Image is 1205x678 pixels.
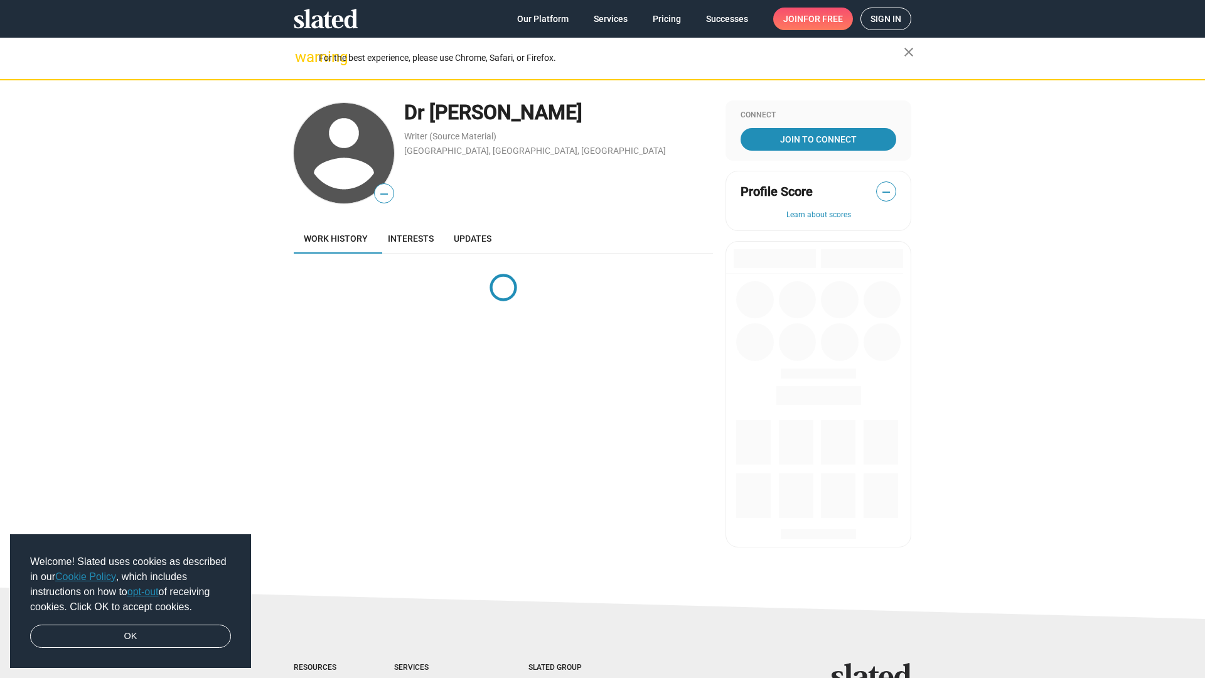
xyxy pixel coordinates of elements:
div: For the best experience, please use Chrome, Safari, or Firefox. [319,50,904,67]
div: Connect [741,110,896,121]
span: Work history [304,234,368,244]
a: Interests [378,223,444,254]
mat-icon: close [901,45,916,60]
a: [GEOGRAPHIC_DATA], [GEOGRAPHIC_DATA], [GEOGRAPHIC_DATA] [404,146,666,156]
span: Join To Connect [743,128,894,151]
span: Pricing [653,8,681,30]
mat-icon: warning [295,50,310,65]
span: Interests [388,234,434,244]
span: Services [594,8,628,30]
span: Our Platform [517,8,569,30]
button: Learn about scores [741,210,896,220]
a: Services [584,8,638,30]
a: Joinfor free [773,8,853,30]
a: Writer (Source Material) [404,131,496,141]
a: Join To Connect [741,128,896,151]
span: for free [803,8,843,30]
span: — [375,186,394,202]
div: Services [394,663,478,673]
span: Profile Score [741,183,813,200]
a: Work history [294,223,378,254]
span: Welcome! Slated uses cookies as described in our , which includes instructions on how to of recei... [30,554,231,615]
a: dismiss cookie message [30,625,231,648]
span: Sign in [870,8,901,30]
a: Successes [696,8,758,30]
a: Cookie Policy [55,571,116,582]
a: Updates [444,223,501,254]
a: opt-out [127,586,159,597]
div: Slated Group [528,663,614,673]
div: Dr [PERSON_NAME] [404,99,713,126]
span: — [877,184,896,200]
div: Resources [294,663,344,673]
div: cookieconsent [10,534,251,669]
span: Updates [454,234,491,244]
a: Sign in [860,8,911,30]
span: Successes [706,8,748,30]
a: Our Platform [507,8,579,30]
a: Pricing [643,8,691,30]
span: Join [783,8,843,30]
